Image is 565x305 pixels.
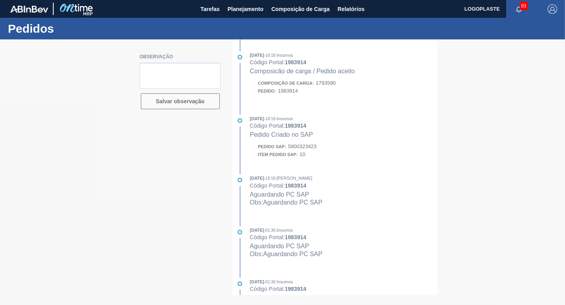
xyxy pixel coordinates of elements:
[548,4,557,14] img: Logout
[520,2,528,10] span: 83
[338,4,365,14] span: Relatórios
[10,6,48,13] img: TNhmsLtSVTkK8tSr43FrP2fwEKptu5GPRR3wAAAABJRU5ErkJggg==
[506,4,531,15] button: Notificações
[200,4,220,14] span: Tarefas
[271,4,330,14] span: Composição de Carga
[8,24,148,33] h1: Pedidos
[228,4,264,14] span: Planejamento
